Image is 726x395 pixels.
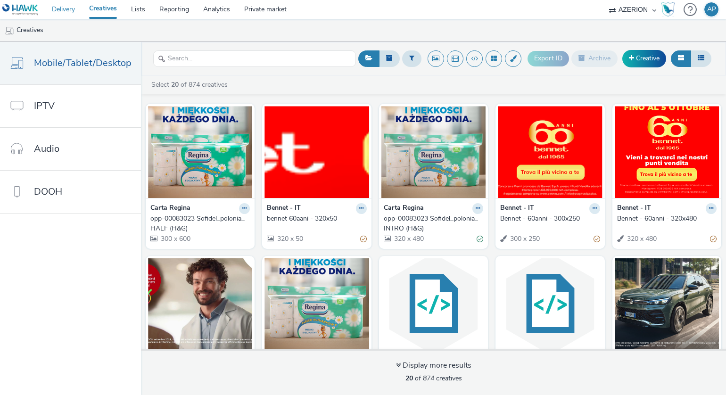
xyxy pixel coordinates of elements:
[396,360,471,371] div: Display more results
[393,234,424,243] span: 320 x 480
[148,258,252,350] img: Centrum.mp4 visual
[707,2,716,16] div: AP
[528,51,569,66] button: Export ID
[615,258,719,350] img: opp-00081836_Native_Volkswagen visual
[498,258,602,350] img: Mobile Rush 970x250 (copy) visual
[34,56,132,70] span: Mobile/Tablet/Desktop
[150,203,190,214] strong: Carta Regina
[500,203,534,214] strong: Bennet - IT
[150,214,246,233] div: opp-00083023 Sofidel_polonia_HALF (H&G)
[384,214,479,233] div: opp-00083023 Sofidel_polonia_INTRO (H&G)
[710,234,717,244] div: Partially valid
[615,106,719,198] img: Bennet - 60anni - 320x480 visual
[622,50,666,67] a: Creative
[276,234,303,243] span: 320 x 50
[264,106,369,198] img: bennet 60aani - 320x50 visual
[381,258,486,350] img: Mobile Skin - Rush - 100 pixel visual
[477,234,483,244] div: Valid
[34,185,62,198] span: DOOH
[148,106,252,198] img: opp-00083023 Sofidel_polonia_HALF (H&G) visual
[267,203,301,214] strong: Bennet - IT
[267,214,363,223] div: bennet 60aani - 320x50
[691,50,711,66] button: Table
[150,80,231,89] a: Select of 874 creatives
[661,2,675,17] img: Hawk Academy
[617,214,717,223] a: Bennet - 60anni - 320x480
[360,234,367,244] div: Partially valid
[171,80,179,89] strong: 20
[661,2,679,17] a: Hawk Academy
[5,26,14,35] img: mobile
[626,234,657,243] span: 320 x 480
[500,214,600,223] a: Bennet - 60anni - 300x250
[34,99,55,113] span: IPTV
[617,203,651,214] strong: Bennet - IT
[405,374,462,383] span: of 874 creatives
[671,50,691,66] button: Grid
[500,214,596,223] div: Bennet - 60anni - 300x250
[405,374,413,383] strong: 20
[150,214,250,233] a: opp-00083023 Sofidel_polonia_HALF (H&G)
[264,258,369,350] img: opp-00083023 Sofidel_polonia_INTRO visual
[267,214,366,223] a: bennet 60aani - 320x50
[509,234,540,243] span: 300 x 250
[2,4,39,16] img: undefined Logo
[384,203,424,214] strong: Carta Regina
[384,214,483,233] a: opp-00083023 Sofidel_polonia_INTRO (H&G)
[617,214,713,223] div: Bennet - 60anni - 320x480
[381,106,486,198] img: opp-00083023 Sofidel_polonia_INTRO (H&G) visual
[34,142,59,156] span: Audio
[160,234,190,243] span: 300 x 600
[498,106,602,198] img: Bennet - 60anni - 300x250 visual
[594,234,600,244] div: Partially valid
[153,50,356,67] input: Search...
[571,50,618,66] button: Archive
